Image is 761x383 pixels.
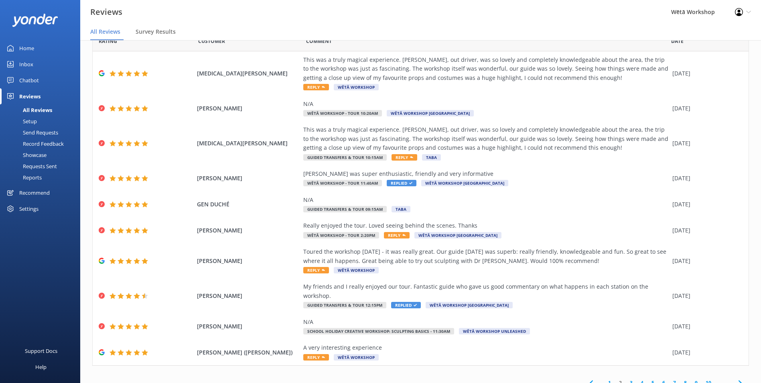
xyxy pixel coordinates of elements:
a: Setup [5,116,80,127]
div: [DATE] [672,291,739,300]
span: [PERSON_NAME] ([PERSON_NAME]) [197,348,299,357]
div: [DATE] [672,139,739,148]
div: Help [35,359,47,375]
div: Showcase [5,149,47,161]
span: [PERSON_NAME] [197,104,299,113]
div: A very interesting experience [303,343,668,352]
div: This was a truly magical experience. [PERSON_NAME], out driver, was so lovely and completely know... [303,125,668,152]
a: Record Feedback [5,138,80,149]
div: All Reviews [5,104,52,116]
span: GEN DUCHÉ [197,200,299,209]
div: [DATE] [672,348,739,357]
div: Reviews [19,88,41,104]
div: Reports [5,172,42,183]
div: [DATE] [672,174,739,183]
div: Settings [19,201,39,217]
div: Send Requests [5,127,58,138]
span: Wētā Workshop - Tour 11:40am [303,180,382,186]
span: School Holiday Creative Workshop: Sculpting Basics - 11:30am [303,328,454,334]
span: [MEDICAL_DATA][PERSON_NAME] [197,69,299,78]
span: Reply [303,267,329,273]
span: Wētā Workshop [334,354,379,361]
div: [PERSON_NAME] was super enthusiastic, friendly and very informative [303,169,668,178]
div: Chatbot [19,72,39,88]
div: [DATE] [672,226,739,235]
span: Wētā Workshop [GEOGRAPHIC_DATA] [414,232,501,238]
span: [PERSON_NAME] [197,322,299,331]
div: Support Docs [25,343,57,359]
div: [DATE] [672,322,739,331]
a: Reports [5,172,80,183]
span: Guided Transfers & Tour 09:15am [303,206,387,212]
span: Reply [303,354,329,361]
span: Date [671,37,684,45]
h3: Reviews [90,6,122,18]
span: Wētā Workshop [GEOGRAPHIC_DATA] [426,302,513,308]
span: [PERSON_NAME] [197,174,299,183]
div: N/A [303,100,668,108]
span: Wētā Workshop [334,84,379,90]
span: [PERSON_NAME] [197,291,299,300]
span: Guided Transfers & Tour 10:15am [303,154,387,161]
a: Showcase [5,149,80,161]
span: Wētā Workshop [GEOGRAPHIC_DATA] [387,110,474,116]
div: Home [19,40,34,56]
span: All Reviews [90,28,120,36]
span: Guided Transfers & Tour 12:15pm [303,302,386,308]
span: Reply [384,232,410,238]
span: Replied [391,302,421,308]
div: Recommend [19,185,50,201]
span: Question [306,37,332,45]
div: Setup [5,116,37,127]
a: Send Requests [5,127,80,138]
div: Really enjoyed the tour. Loved seeing behind the scenes. Thanks [303,221,668,230]
span: Wētā Workshop [334,267,379,273]
div: Inbox [19,56,33,72]
img: yonder-white-logo.png [12,14,58,27]
div: N/A [303,318,668,326]
span: Wētā Workshop - Tour 2:20pm [303,232,379,238]
a: All Reviews [5,104,80,116]
div: [DATE] [672,257,739,265]
span: Survey Results [136,28,176,36]
a: Requests Sent [5,161,80,172]
div: N/A [303,196,668,204]
div: [DATE] [672,104,739,113]
span: [MEDICAL_DATA][PERSON_NAME] [197,139,299,148]
span: Date [99,37,117,45]
span: [PERSON_NAME] [197,257,299,265]
span: Wētā Workshop Unleashed [459,328,530,334]
span: TABA [392,206,410,212]
div: My friends and I really enjoyed our tour. Fantastic guide who gave us good commentary on what hap... [303,282,668,300]
span: Reply [303,84,329,90]
div: This was a truly magical experience. [PERSON_NAME], out driver, was so lovely and completely know... [303,55,668,82]
span: [PERSON_NAME] [197,226,299,235]
div: Requests Sent [5,161,57,172]
span: Replied [387,180,416,186]
span: Reply [392,154,417,161]
div: Record Feedback [5,138,64,149]
div: Toured the workshop [DATE] - it was really great. Our guide [DATE] was superb: really friendly, k... [303,247,668,265]
div: [DATE] [672,200,739,209]
span: Date [198,37,225,45]
div: [DATE] [672,69,739,78]
span: TABA [422,154,441,161]
span: Wētā Workshop [GEOGRAPHIC_DATA] [421,180,508,186]
span: Wētā Workshop - Tour 10:20am [303,110,382,116]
